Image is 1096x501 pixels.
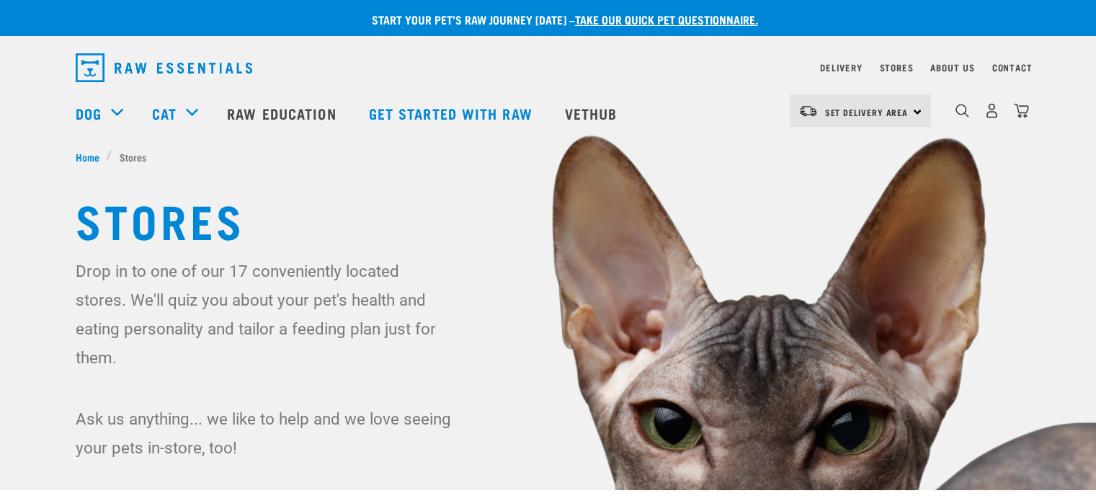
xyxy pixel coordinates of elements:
p: Drop in to one of our 17 conveniently located stores. We'll quiz you about your pet's health and ... [76,257,454,372]
a: Stores [880,65,914,70]
img: home-icon@2x.png [1014,103,1029,118]
img: van-moving.png [798,105,818,118]
a: Dog [76,102,102,124]
span: Set Delivery Area [825,110,909,115]
a: Vethub [551,84,636,142]
a: Raw Education [213,84,354,142]
a: About Us [930,65,974,70]
p: Ask us anything... we like to help and we love seeing your pets in-store, too! [76,404,454,462]
img: Raw Essentials Logo [76,53,252,82]
img: user.png [984,103,999,118]
nav: dropdown navigation [64,48,1033,88]
a: Delivery [820,65,862,70]
img: home-icon-1@2x.png [955,104,969,118]
a: take our quick pet questionnaire. [575,16,758,22]
nav: breadcrumbs [76,149,1021,164]
a: Cat [152,102,177,124]
a: Contact [992,65,1033,70]
a: Get started with Raw [355,84,551,142]
span: Home [76,149,99,164]
h1: Stores [76,193,1021,245]
a: Home [76,149,107,164]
